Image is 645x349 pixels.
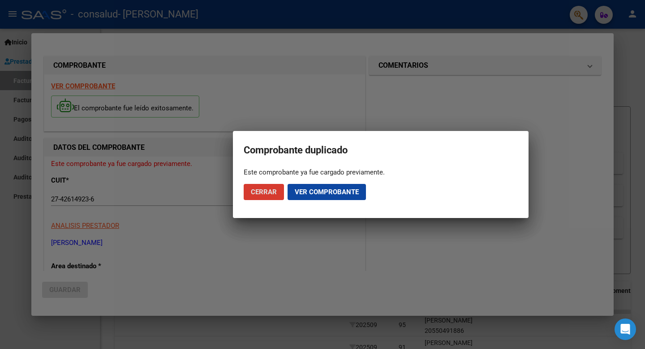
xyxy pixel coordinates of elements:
[295,188,359,196] span: Ver comprobante
[244,142,518,159] h2: Comprobante duplicado
[244,184,284,200] button: Cerrar
[244,168,518,177] div: Este comprobante ya fue cargado previamente.
[288,184,366,200] button: Ver comprobante
[615,318,636,340] div: Open Intercom Messenger
[251,188,277,196] span: Cerrar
